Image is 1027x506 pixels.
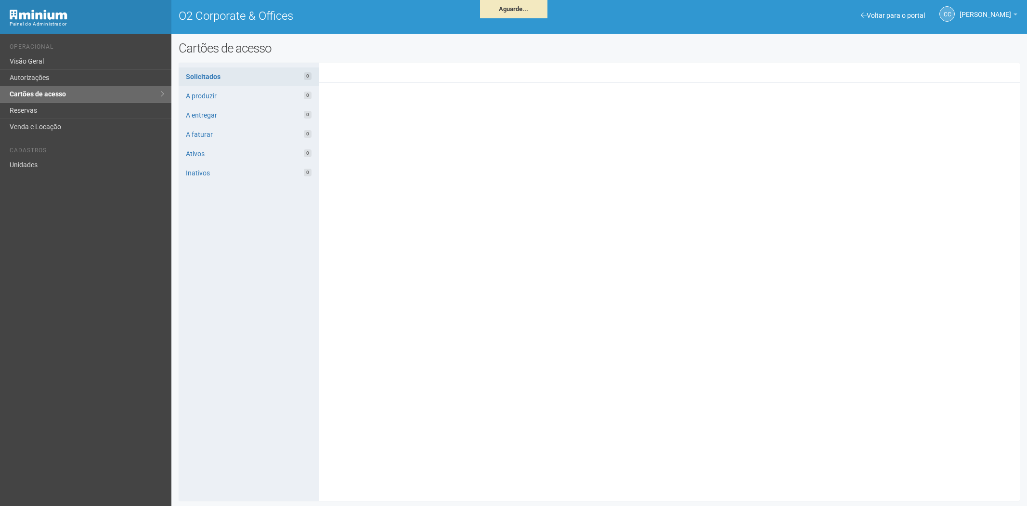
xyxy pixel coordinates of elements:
span: Camila Catarina Lima [960,1,1011,18]
span: 0 [304,149,312,157]
span: 0 [304,130,312,138]
span: 0 [304,111,312,119]
span: 0 [304,169,312,176]
a: CC [939,6,955,22]
h1: O2 Corporate & Offices [179,10,592,22]
a: A faturar0 [179,125,319,144]
li: Operacional [10,43,164,53]
img: Minium [10,10,67,20]
a: Ativos0 [179,145,319,163]
a: Inativos0 [179,164,319,182]
a: [PERSON_NAME] [960,12,1017,20]
div: Painel do Administrador [10,20,164,28]
a: Solicitados0 [179,67,319,86]
a: Voltar para o portal [861,12,925,19]
span: 0 [304,92,312,99]
a: A entregar0 [179,106,319,124]
li: Cadastros [10,147,164,157]
a: A produzir0 [179,87,319,105]
span: 0 [304,72,312,80]
h2: Cartões de acesso [179,41,1020,55]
